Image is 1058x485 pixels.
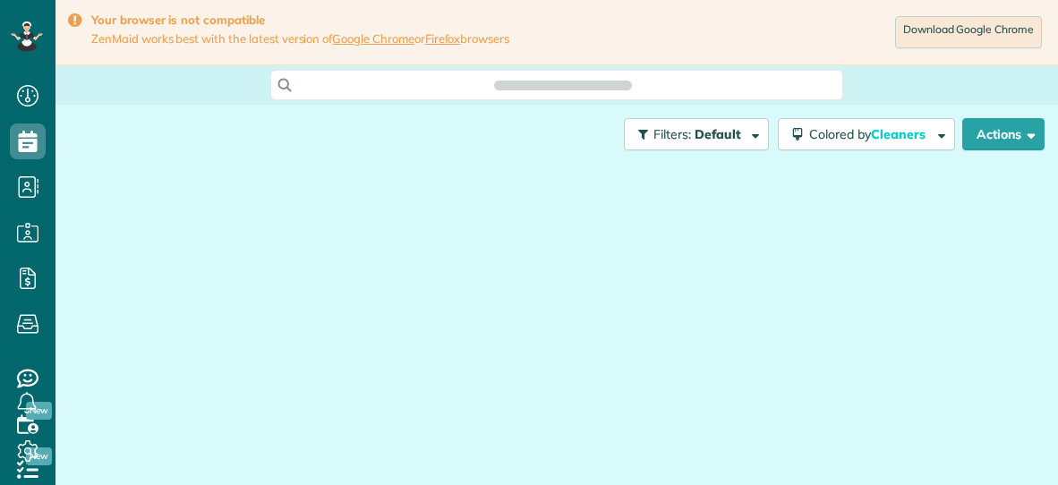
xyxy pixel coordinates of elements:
[615,118,769,150] a: Filters: Default
[871,126,928,142] span: Cleaners
[512,76,613,94] span: Search ZenMaid…
[653,126,691,142] span: Filters:
[962,118,1045,150] button: Actions
[91,31,509,47] span: ZenMaid works best with the latest version of or browsers
[425,31,461,46] a: Firefox
[332,31,414,46] a: Google Chrome
[695,126,742,142] span: Default
[895,16,1042,48] a: Download Google Chrome
[778,118,955,150] button: Colored byCleaners
[91,13,509,28] strong: Your browser is not compatible
[809,126,932,142] span: Colored by
[624,118,769,150] button: Filters: Default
